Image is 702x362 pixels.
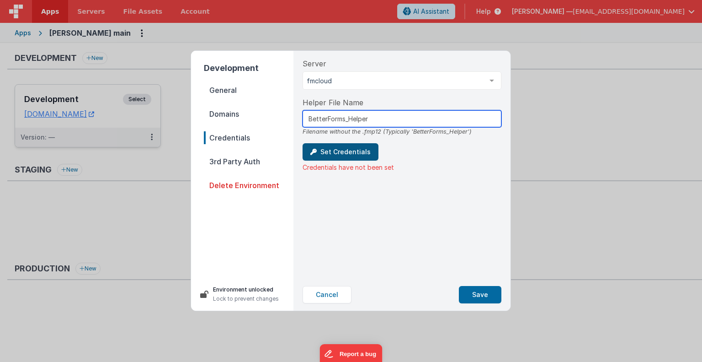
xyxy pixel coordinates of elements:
[204,131,293,144] span: Credentials
[459,286,501,303] button: Save
[303,97,363,108] span: Helper File Name
[303,143,378,161] button: Set Credentials
[303,127,501,136] div: Filename without the .fmp12 (Typically 'BetterForms_Helper')
[307,76,483,86] span: fmcloud
[213,285,279,294] p: Environment unlocked
[213,294,279,303] p: Lock to prevent changes
[303,286,351,303] button: Cancel
[204,155,293,168] span: 3rd Party Auth
[204,62,293,75] h2: Development
[204,179,293,192] span: Delete Environment
[204,84,293,97] span: General
[303,110,501,127] input: Enter BetterForms Helper Name
[303,58,326,69] span: Server
[204,108,293,120] span: Domains
[303,162,501,172] p: Credentials have not been set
